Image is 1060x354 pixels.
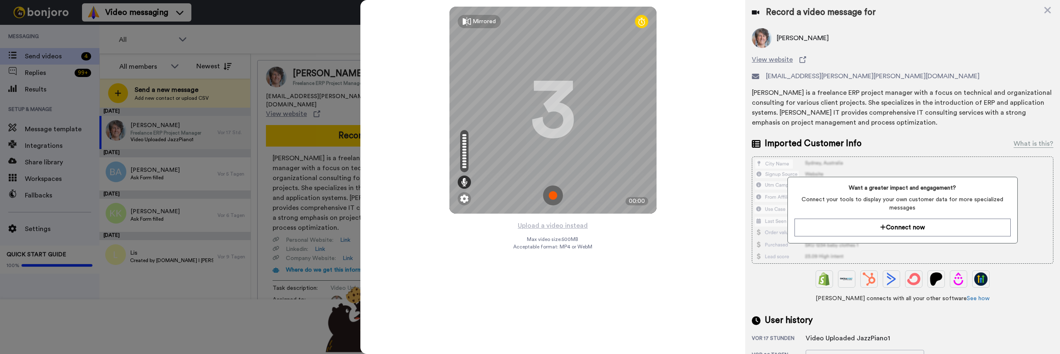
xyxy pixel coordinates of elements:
[794,184,1010,192] span: Want a greater impact and engagement?
[752,55,793,65] span: View website
[1014,139,1053,149] div: What is this?
[862,272,876,286] img: Hubspot
[530,79,576,141] div: 3
[527,236,579,243] span: Max video size: 500 MB
[806,333,890,343] div: Video Uploaded JazzPiano1
[794,195,1010,212] span: Connect your tools to display your own customer data for more specialized messages
[766,71,980,81] span: [EMAIL_ADDRESS][PERSON_NAME][PERSON_NAME][DOMAIN_NAME]
[885,272,898,286] img: ActiveCampaign
[752,294,1053,303] span: [PERSON_NAME] connects with all your other software
[752,335,806,343] div: vor 17 Stunden
[840,272,853,286] img: Ontraport
[794,219,1010,236] button: Connect now
[460,195,468,203] img: ic_gear.svg
[752,55,1053,65] a: View website
[952,272,965,286] img: Drip
[513,243,592,250] span: Acceptable format: MP4 or WebM
[907,272,920,286] img: ConvertKit
[515,220,590,231] button: Upload a video instead
[930,272,943,286] img: Patreon
[967,296,990,301] a: See how
[752,88,1053,128] div: [PERSON_NAME] is a freelance ERP project manager with a focus on technical and organizational con...
[818,272,831,286] img: Shopify
[974,272,988,286] img: GoHighLevel
[625,197,648,205] div: 00:00
[765,137,862,150] span: Imported Customer Info
[765,314,813,327] span: User history
[543,185,563,205] img: ic_record_start.svg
